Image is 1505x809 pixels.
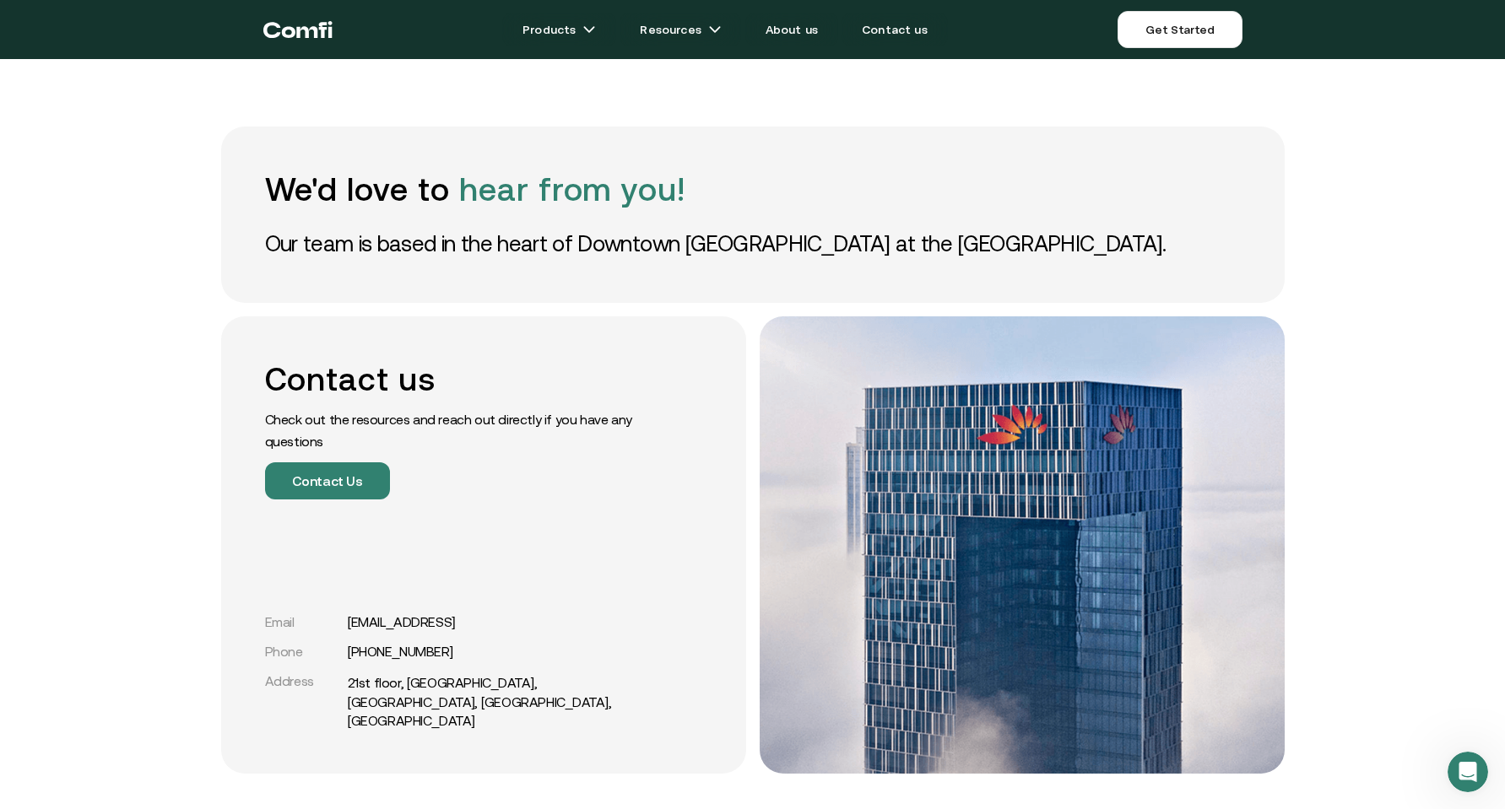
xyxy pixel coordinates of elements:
[582,23,596,36] img: arrow icons
[745,13,838,46] a: About us
[620,13,741,46] a: Resourcesarrow icons
[265,408,645,452] p: Check out the resources and reach out directly if you have any questions
[263,4,333,55] a: Return to the top of the Comfi home page
[265,644,341,660] div: Phone
[842,13,948,46] a: Contact us
[708,23,722,36] img: arrow icons
[265,673,341,689] div: Address
[459,171,685,208] span: hear from you!
[265,614,341,630] div: Email
[265,229,1241,259] p: Our team is based in the heart of Downtown [GEOGRAPHIC_DATA] at the [GEOGRAPHIC_DATA].
[265,360,645,398] h2: Contact us
[265,170,1241,208] h1: We'd love to
[1448,752,1488,792] iframe: Intercom live chat
[760,316,1285,774] img: office
[348,644,453,660] a: [PHONE_NUMBER]
[265,462,390,499] button: Contact Us
[1118,11,1242,48] a: Get Started
[348,673,645,730] a: 21st floor, [GEOGRAPHIC_DATA], [GEOGRAPHIC_DATA], [GEOGRAPHIC_DATA], [GEOGRAPHIC_DATA]
[502,13,616,46] a: Productsarrow icons
[348,614,456,630] a: [EMAIL_ADDRESS]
